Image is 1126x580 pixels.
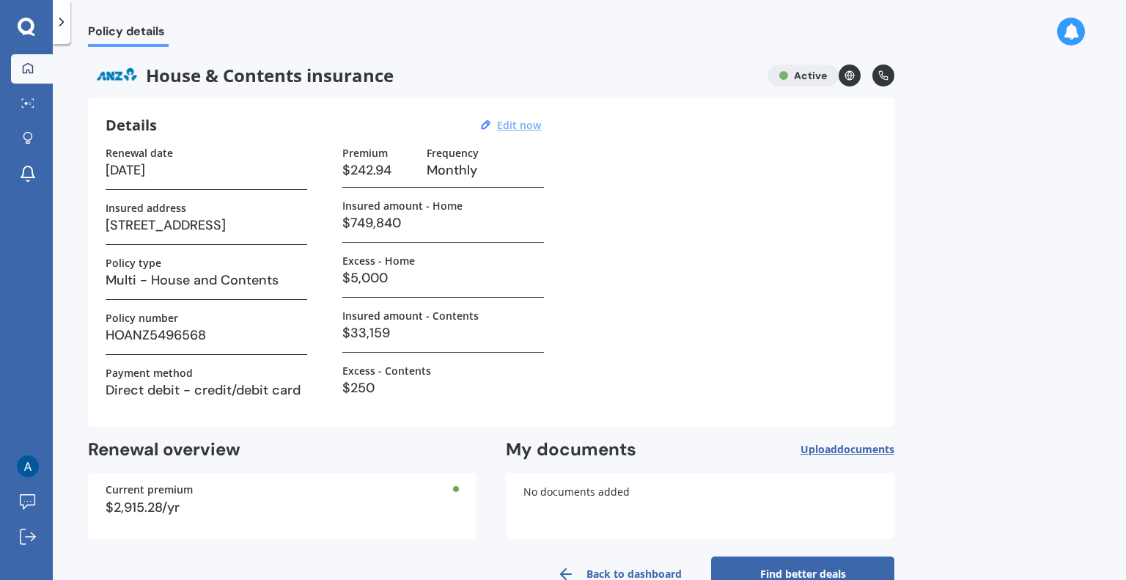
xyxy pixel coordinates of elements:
h3: Multi - House and Contents [106,269,307,291]
label: Policy type [106,257,161,269]
div: No documents added [506,473,894,539]
label: Renewal date [106,147,173,159]
h3: HOANZ5496568 [106,324,307,346]
span: Upload [801,444,894,455]
u: Edit now [497,118,541,132]
span: documents [837,442,894,456]
h3: Direct debit - credit/debit card [106,379,307,401]
button: Edit now [493,119,545,132]
label: Policy number [106,312,178,324]
div: Current premium [106,485,459,495]
h3: $33,159 [342,322,544,344]
label: Premium [342,147,388,159]
h2: My documents [506,438,636,461]
label: Excess - Contents [342,364,431,377]
label: Insured address [106,202,186,214]
h3: Details [106,116,157,135]
label: Payment method [106,367,193,379]
h3: Monthly [427,159,544,181]
img: ACg8ocI-DVUYXpnK27Z9kbMLvw2LHni8fejaSAUtG2LKDsUqcuCp5lQ=s96-c [17,455,39,477]
h2: Renewal overview [88,438,476,461]
h3: $749,840 [342,212,544,234]
label: Insured amount - Home [342,199,463,212]
label: Frequency [427,147,479,159]
span: House & Contents insurance [88,65,756,87]
h3: [DATE] [106,159,307,181]
label: Excess - Home [342,254,415,267]
h3: $242.94 [342,159,415,181]
h3: $250 [342,377,544,399]
h3: [STREET_ADDRESS] [106,214,307,236]
span: Policy details [88,24,169,44]
h3: $5,000 [342,267,544,289]
label: Insured amount - Contents [342,309,479,322]
div: $2,915.28/yr [106,501,459,514]
button: Uploaddocuments [801,438,894,461]
img: ANZ.png [88,65,146,87]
